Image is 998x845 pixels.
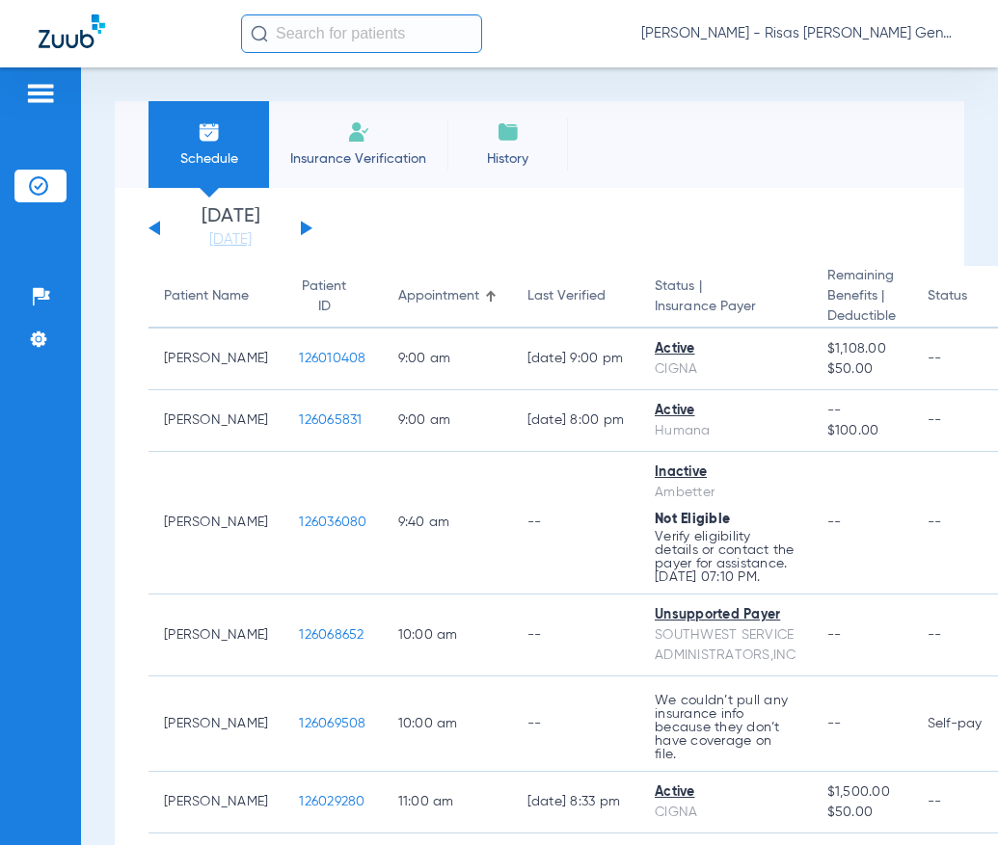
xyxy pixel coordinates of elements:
[299,515,366,529] span: 126036080
[251,25,268,42] img: Search Icon
[902,753,998,845] iframe: Chat Widget
[512,452,640,594] td: --
[655,530,796,584] p: Verify eligibility details or contact the payer for assistance. [DATE] 07:10 PM.
[497,120,520,144] img: History
[827,421,897,441] span: $100.00
[512,594,640,676] td: --
[512,676,640,772] td: --
[527,286,606,306] div: Last Verified
[299,277,349,317] div: Patient ID
[164,286,268,306] div: Patient Name
[347,120,370,144] img: Manual Insurance Verification
[241,14,482,53] input: Search for patients
[39,14,105,48] img: Zuub Logo
[398,286,497,306] div: Appointment
[163,149,255,169] span: Schedule
[827,359,897,380] span: $50.00
[148,452,283,594] td: [PERSON_NAME]
[655,462,796,483] div: Inactive
[148,676,283,772] td: [PERSON_NAME]
[655,359,796,380] div: CIGNA
[299,352,365,365] span: 126010408
[655,421,796,441] div: Humana
[512,772,640,833] td: [DATE] 8:33 PM
[173,207,288,250] li: [DATE]
[173,230,288,250] a: [DATE]
[299,717,365,730] span: 126069508
[527,286,625,306] div: Last Verified
[827,306,897,327] span: Deductible
[655,483,796,503] div: Ambetter
[512,390,640,452] td: [DATE] 8:00 PM
[827,628,842,642] span: --
[383,329,512,390] td: 9:00 AM
[512,329,640,390] td: [DATE] 9:00 PM
[383,452,512,594] td: 9:40 AM
[812,266,912,329] th: Remaining Benefits |
[655,625,796,666] div: SOUTHWEST SERVICE ADMINISTRATORS,INC
[383,390,512,452] td: 9:00 AM
[655,339,796,359] div: Active
[383,594,512,676] td: 10:00 AM
[639,266,812,329] th: Status |
[148,390,283,452] td: [PERSON_NAME]
[383,772,512,833] td: 11:00 AM
[299,277,366,317] div: Patient ID
[299,628,364,642] span: 126068652
[25,82,56,105] img: hamburger-icon
[283,149,433,169] span: Insurance Verification
[198,120,221,144] img: Schedule
[827,717,842,730] span: --
[299,795,364,808] span: 126029280
[655,513,730,526] span: Not Eligible
[655,401,796,421] div: Active
[655,803,796,823] div: CIGNA
[655,782,796,803] div: Active
[383,676,512,772] td: 10:00 AM
[827,803,897,823] span: $50.00
[148,594,283,676] td: [PERSON_NAME]
[827,401,897,421] span: --
[655,694,796,761] p: We couldn’t pull any insurance info because they don’t have coverage on file.
[655,297,796,317] span: Insurance Payer
[299,413,362,427] span: 126065831
[398,286,479,306] div: Appointment
[827,339,897,359] span: $1,108.00
[148,329,283,390] td: [PERSON_NAME]
[462,149,553,169] span: History
[148,772,283,833] td: [PERSON_NAME]
[641,24,959,43] span: [PERSON_NAME] - Risas [PERSON_NAME] General
[827,515,842,529] span: --
[827,782,897,803] span: $1,500.00
[164,286,249,306] div: Patient Name
[655,605,796,625] div: Unsupported Payer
